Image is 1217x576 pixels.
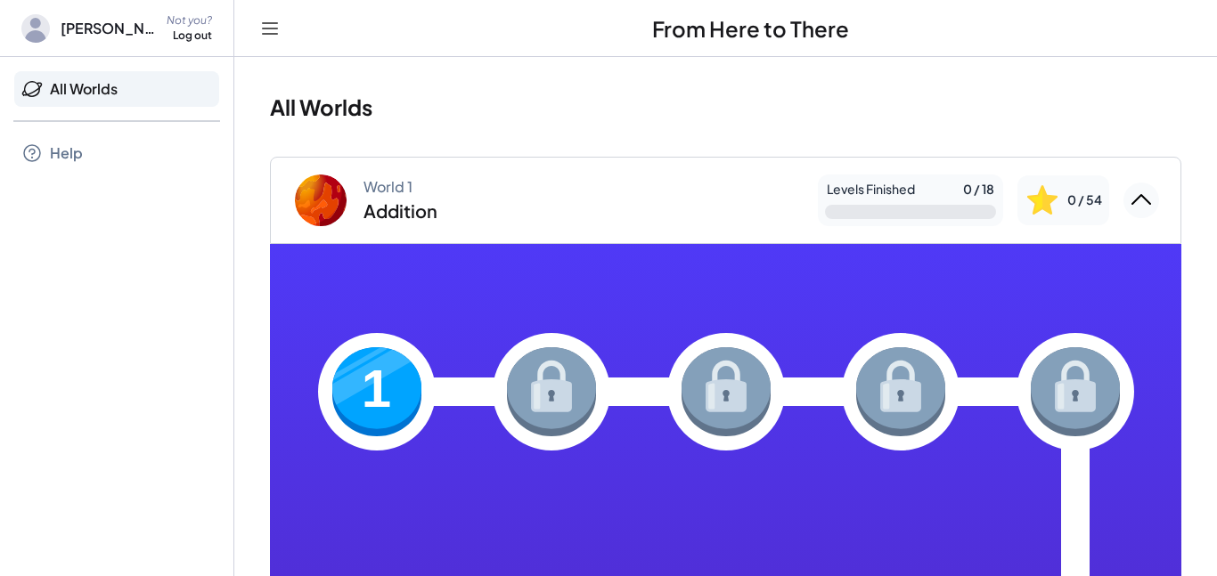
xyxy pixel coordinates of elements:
[173,28,212,44] div: Log out
[1123,183,1159,218] button: Collapse World 1
[682,347,771,436] img: svg%3e
[1031,347,1120,436] img: svg%3e
[507,347,596,436] img: svg%3e
[61,18,156,39] span: [PERSON_NAME]
[1067,192,1102,208] div: 0 / 54
[1025,183,1060,218] img: svg%3e
[332,347,421,436] img: svg%3e
[827,182,915,198] div: Levels Finished
[363,199,437,223] div: Addition
[363,178,412,196] div: World 1
[285,165,356,236] img: world_1-Dr-aa4MT.svg
[50,78,118,100] div: All Worlds
[963,182,994,198] div: 0 / 18
[50,142,83,164] div: Help
[270,85,1181,128] h2: All Worlds
[167,13,212,28] div: Not you?
[652,7,849,50] h1: From Here to There
[856,347,945,436] img: svg%3e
